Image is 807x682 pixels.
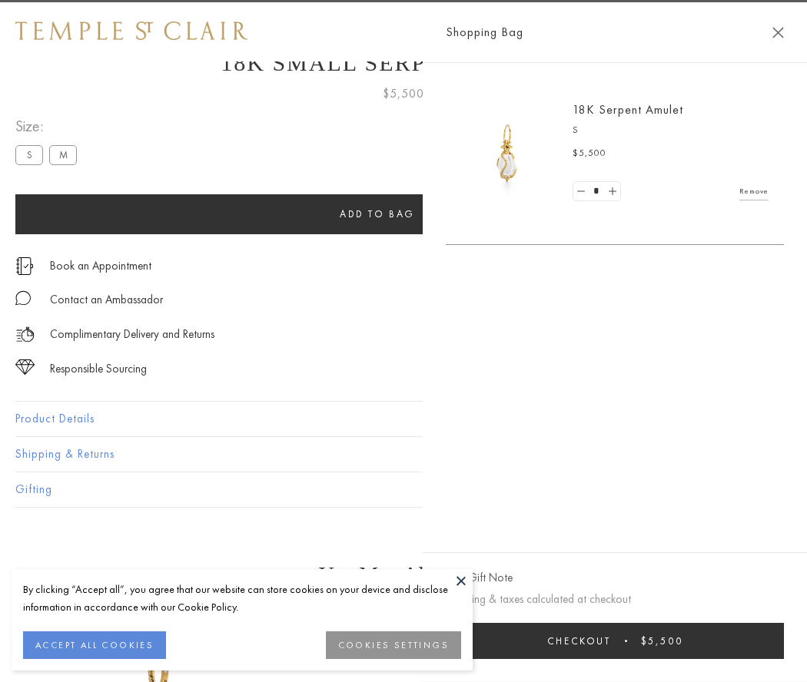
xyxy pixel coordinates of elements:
a: Set quantity to 0 [573,182,589,201]
img: icon_delivery.svg [15,325,35,344]
p: S [573,123,769,138]
span: Checkout [547,634,611,647]
button: Close Shopping Bag [772,27,784,38]
p: Complimentary Delivery and Returns [50,325,214,344]
img: icon_appointment.svg [15,257,34,275]
button: Shipping & Returns [15,437,792,472]
p: Shipping & taxes calculated at checkout [446,590,784,609]
a: 18K Serpent Amulet [573,101,683,118]
span: $5,500 [383,84,424,104]
button: Product Details [15,402,792,436]
img: MessageIcon-01_2.svg [15,290,31,306]
a: Set quantity to 2 [604,182,619,201]
img: P51836-E11SERPPV [461,108,553,200]
span: Size: [15,114,83,139]
span: $5,500 [573,146,606,161]
span: $5,500 [641,634,683,647]
button: Gifting [15,472,792,507]
span: Shopping Bag [446,22,523,42]
div: By clicking “Accept all”, you agree that our website can store cookies on your device and disclos... [23,581,461,616]
a: Remove [739,183,769,200]
a: Book an Appointment [50,257,151,274]
label: M [49,145,77,164]
h1: 18K Small Serpent Amulet [15,50,792,76]
div: Responsible Sourcing [50,359,147,379]
img: Temple St. Clair [15,22,247,40]
span: Add to bag [340,207,415,220]
div: Contact an Ambassador [50,290,163,310]
button: Checkout $5,500 [446,623,784,659]
label: S [15,145,43,164]
img: icon_sourcing.svg [15,359,35,375]
button: COOKIES SETTINGS [326,631,461,659]
button: Add to bag [15,194,739,234]
button: ACCEPT ALL COOKIES [23,631,166,659]
button: Add Gift Note [446,568,513,588]
h3: You May Also Like [38,562,769,587]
